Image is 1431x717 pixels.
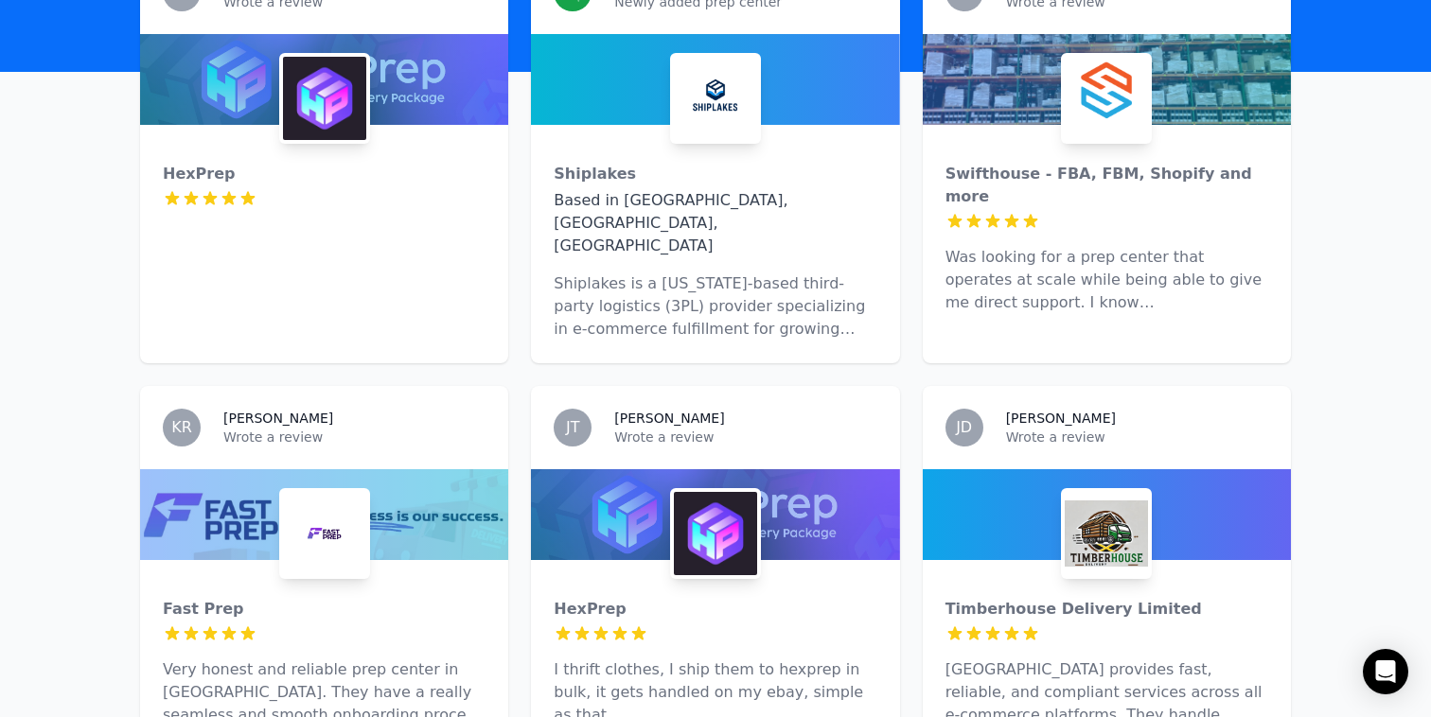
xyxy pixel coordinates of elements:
div: Based in [GEOGRAPHIC_DATA], [GEOGRAPHIC_DATA], [GEOGRAPHIC_DATA] [554,189,876,257]
div: Fast Prep [163,598,486,621]
span: JT [566,420,580,435]
div: HexPrep [163,163,486,185]
div: Shiplakes [554,163,876,185]
h3: [PERSON_NAME] [1006,409,1116,428]
img: Swifthouse - FBA, FBM, Shopify and more [1065,57,1148,140]
div: Timberhouse Delivery Limited [945,598,1268,621]
span: JD [956,420,972,435]
p: Wrote a review [223,428,486,446]
img: HexPrep [283,57,366,140]
h3: [PERSON_NAME] [614,409,724,428]
p: Was looking for a prep center that operates at scale while being able to give me direct support. ... [945,246,1268,314]
p: Wrote a review [1006,428,1268,446]
img: Fast Prep [283,492,366,575]
div: Swifthouse - FBA, FBM, Shopify and more [945,163,1268,208]
p: Shiplakes is a [US_STATE]-based third-party logistics (3PL) provider specializing in e-commerce f... [554,272,876,341]
span: KR [171,420,192,435]
div: Open Intercom Messenger [1363,649,1408,694]
p: Wrote a review [614,428,876,446]
img: Shiplakes [674,57,757,140]
img: HexPrep [674,492,757,575]
img: Timberhouse Delivery Limited [1065,492,1148,575]
h3: [PERSON_NAME] [223,409,333,428]
div: HexPrep [554,598,876,621]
